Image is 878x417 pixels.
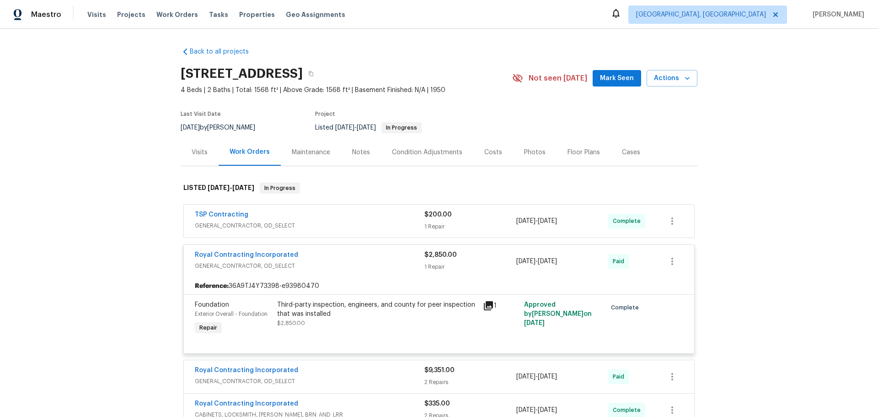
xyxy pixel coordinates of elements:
span: [DATE] [516,218,535,224]
div: Third-party inspection, engineers, and county for peer inspection that was installed [277,300,477,319]
a: Royal Contracting Incorporated [195,401,298,407]
span: Repair [196,323,221,332]
span: [DATE] [516,407,535,413]
div: Maintenance [292,148,330,157]
div: 1 [483,300,519,311]
div: Photos [524,148,546,157]
div: by [PERSON_NAME] [181,122,266,133]
span: Geo Assignments [286,10,345,19]
span: Project [315,111,335,117]
span: [DATE] [524,320,545,326]
span: [DATE] [357,125,376,131]
button: Actions [647,70,697,87]
span: [DATE] [538,374,557,380]
span: GENERAL_CONTRACTOR, OD_SELECT [195,377,424,386]
a: Royal Contracting Incorporated [195,367,298,374]
span: Approved by [PERSON_NAME] on [524,302,592,326]
span: [DATE] [232,184,254,191]
span: [PERSON_NAME] [809,10,864,19]
span: Maestro [31,10,61,19]
span: - [516,372,557,381]
span: $335.00 [424,401,450,407]
span: [DATE] [538,258,557,265]
span: Complete [613,217,644,226]
div: Floor Plans [567,148,600,157]
span: Actions [654,73,690,84]
span: Not seen [DATE] [529,74,587,83]
span: Paid [613,257,628,266]
div: Costs [484,148,502,157]
span: Exterior Overall - Foundation [195,311,268,317]
div: 1 Repair [424,262,516,271]
span: [DATE] [335,125,354,131]
div: 1 Repair [424,222,516,231]
b: Reference: [195,282,229,291]
div: 2 Repairs [424,378,516,387]
span: In Progress [261,184,299,193]
span: - [516,217,557,226]
span: Tasks [209,11,228,18]
span: Foundation [195,302,229,308]
div: Visits [192,148,208,157]
span: [DATE] [208,184,230,191]
span: [DATE] [516,374,535,380]
span: - [335,125,376,131]
span: $2,850.00 [424,252,457,258]
span: In Progress [382,125,421,130]
span: Visits [87,10,106,19]
span: [DATE] [538,218,557,224]
button: Mark Seen [593,70,641,87]
span: Complete [613,406,644,415]
span: - [208,184,254,191]
span: GENERAL_CONTRACTOR, OD_SELECT [195,221,424,230]
div: Cases [622,148,640,157]
span: - [516,406,557,415]
span: [GEOGRAPHIC_DATA], [GEOGRAPHIC_DATA] [636,10,766,19]
span: Projects [117,10,145,19]
span: [DATE] [181,125,200,131]
a: Royal Contracting Incorporated [195,252,298,258]
div: 36A9TJ4Y73398-e93980470 [184,278,694,294]
span: $2,850.00 [277,320,305,326]
a: TSP Contracting [195,211,248,218]
span: $9,351.00 [424,367,455,374]
a: Back to all projects [181,47,268,56]
span: Complete [611,303,642,312]
span: - [516,257,557,266]
span: Paid [613,372,628,381]
div: Notes [352,148,370,157]
h6: LISTED [183,183,254,194]
span: Listed [315,125,422,131]
span: Mark Seen [600,73,634,84]
button: Copy Address [303,65,319,82]
div: Work Orders [230,147,270,157]
span: GENERAL_CONTRACTOR, OD_SELECT [195,261,424,271]
span: Work Orders [156,10,198,19]
div: Condition Adjustments [392,148,462,157]
h2: [STREET_ADDRESS] [181,69,303,78]
span: Properties [239,10,275,19]
span: $200.00 [424,211,452,218]
span: [DATE] [516,258,535,265]
span: 4 Beds | 2 Baths | Total: 1568 ft² | Above Grade: 1568 ft² | Basement Finished: N/A | 1950 [181,86,512,95]
span: Last Visit Date [181,111,221,117]
div: LISTED [DATE]-[DATE]In Progress [181,173,697,203]
span: [DATE] [538,407,557,413]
